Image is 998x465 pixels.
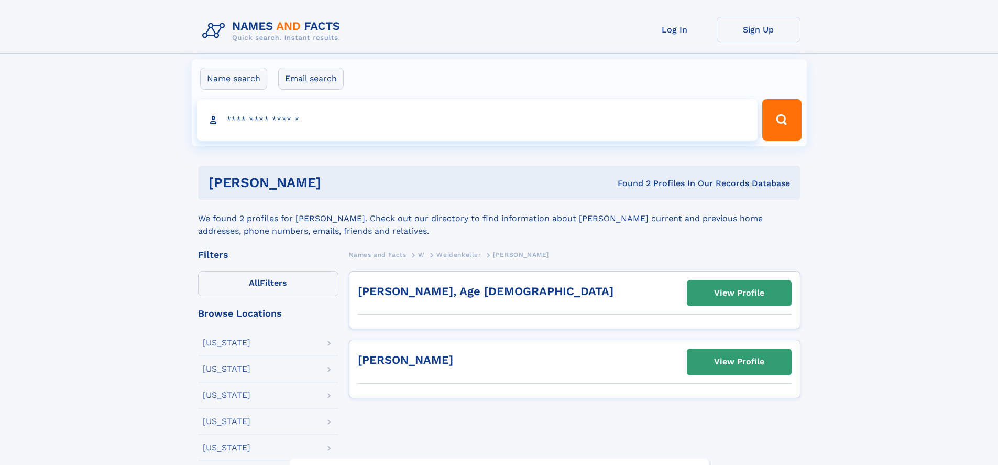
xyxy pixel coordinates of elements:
div: Found 2 Profiles In Our Records Database [469,178,790,189]
div: [US_STATE] [203,391,250,399]
span: Weidenkeller [436,251,481,258]
div: Filters [198,250,338,259]
a: Log In [633,17,717,42]
img: Logo Names and Facts [198,17,349,45]
div: [US_STATE] [203,339,250,347]
a: Names and Facts [349,248,407,261]
div: [US_STATE] [203,444,250,452]
div: Browse Locations [198,309,338,318]
a: [PERSON_NAME], Age [DEMOGRAPHIC_DATA] [358,285,613,298]
a: [PERSON_NAME] [358,353,453,366]
span: W [418,251,425,258]
div: View Profile [714,281,764,305]
label: Filters [198,271,338,296]
a: View Profile [687,280,791,306]
span: All [249,278,260,288]
h1: [PERSON_NAME] [209,176,469,189]
label: Email search [278,68,344,90]
a: Sign Up [717,17,800,42]
a: View Profile [687,349,791,374]
label: Name search [200,68,267,90]
div: [US_STATE] [203,417,250,426]
a: W [418,248,425,261]
button: Search Button [762,99,801,141]
input: search input [197,99,758,141]
div: We found 2 profiles for [PERSON_NAME]. Check out our directory to find information about [PERSON_... [198,200,800,237]
span: [PERSON_NAME] [493,251,549,258]
div: [US_STATE] [203,365,250,373]
a: Weidenkeller [436,248,481,261]
div: View Profile [714,350,764,374]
